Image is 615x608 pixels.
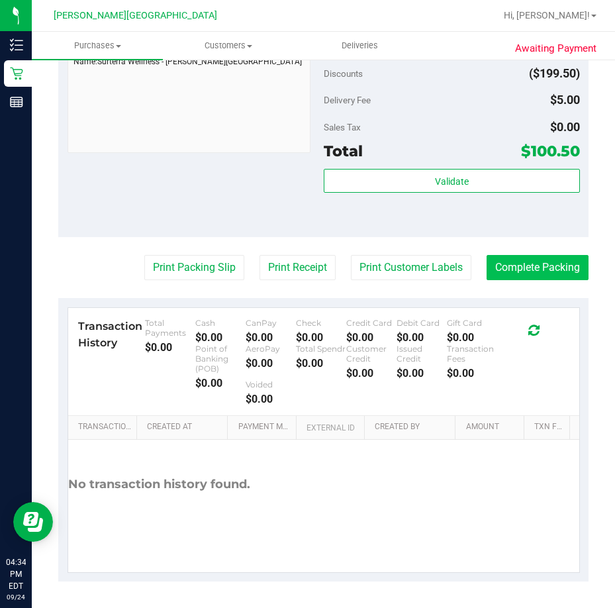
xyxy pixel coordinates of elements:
span: Hi, [PERSON_NAME]! [504,10,590,21]
span: Purchases [32,40,163,52]
span: Discounts [324,62,363,85]
div: No transaction history found. [68,440,250,529]
div: $0.00 [346,331,397,344]
div: $0.00 [195,331,246,344]
span: Total [324,142,363,160]
div: $0.00 [397,367,447,380]
button: Complete Packing [487,255,589,280]
div: $0.00 [246,357,296,370]
div: Credit Card [346,318,397,328]
inline-svg: Reports [10,95,23,109]
div: $0.00 [195,377,246,389]
span: Sales Tax [324,122,361,132]
span: Validate [435,176,469,187]
div: Issued Credit [397,344,447,364]
span: Delivery Fee [324,95,371,105]
button: Validate [324,169,580,193]
div: AeroPay [246,344,296,354]
th: External ID [296,416,364,440]
div: Cash [195,318,246,328]
span: $100.50 [521,142,580,160]
div: $0.00 [145,341,195,354]
inline-svg: Inventory [10,38,23,52]
div: Voided [246,380,296,389]
div: $0.00 [246,331,296,344]
div: $0.00 [447,367,497,380]
a: Payment Method [238,422,291,432]
span: Deliveries [324,40,396,52]
p: 09/24 [6,592,26,602]
span: $5.00 [550,93,580,107]
a: Created By [375,422,450,432]
div: CanPay [246,318,296,328]
iframe: Resource center [13,502,53,542]
a: Txn Fee [534,422,564,432]
div: $0.00 [447,331,497,344]
span: Customers [164,40,293,52]
a: Amount [466,422,519,432]
a: Created At [147,422,222,432]
button: Print Packing Slip [144,255,244,280]
div: $0.00 [296,357,346,370]
a: Deliveries [294,32,425,60]
a: Transaction ID [78,422,132,432]
div: $0.00 [296,331,346,344]
span: Awaiting Payment [515,41,596,56]
button: Print Receipt [260,255,336,280]
span: [PERSON_NAME][GEOGRAPHIC_DATA] [54,10,217,21]
a: Purchases [32,32,163,60]
a: Customers [163,32,294,60]
div: Debit Card [397,318,447,328]
div: $0.00 [346,367,397,380]
div: Transaction Fees [447,344,497,364]
div: Point of Banking (POB) [195,344,246,374]
span: $0.00 [550,120,580,134]
div: Customer Credit [346,344,397,364]
button: Print Customer Labels [351,255,471,280]
span: ($199.50) [529,66,580,80]
div: $0.00 [397,331,447,344]
div: Gift Card [447,318,497,328]
div: $0.00 [246,393,296,405]
div: Total Spendr [296,344,346,354]
p: 04:34 PM EDT [6,556,26,592]
div: Total Payments [145,318,195,338]
div: Check [296,318,346,328]
inline-svg: Retail [10,67,23,80]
